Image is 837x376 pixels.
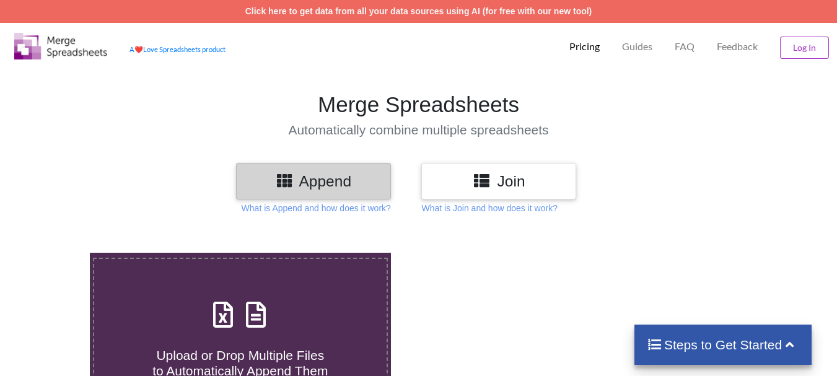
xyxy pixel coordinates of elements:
[14,33,107,59] img: Logo.png
[245,172,382,190] h3: Append
[569,40,600,53] p: Pricing
[421,202,557,214] p: What is Join and how does it work?
[622,40,652,53] p: Guides
[245,6,592,16] a: Click here to get data from all your data sources using AI (for free with our new tool)
[675,40,695,53] p: FAQ
[134,45,143,53] span: heart
[717,42,758,51] span: Feedback
[647,337,800,352] h4: Steps to Get Started
[431,172,567,190] h3: Join
[242,202,391,214] p: What is Append and how does it work?
[129,45,226,53] a: AheartLove Spreadsheets product
[780,37,829,59] button: Log In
